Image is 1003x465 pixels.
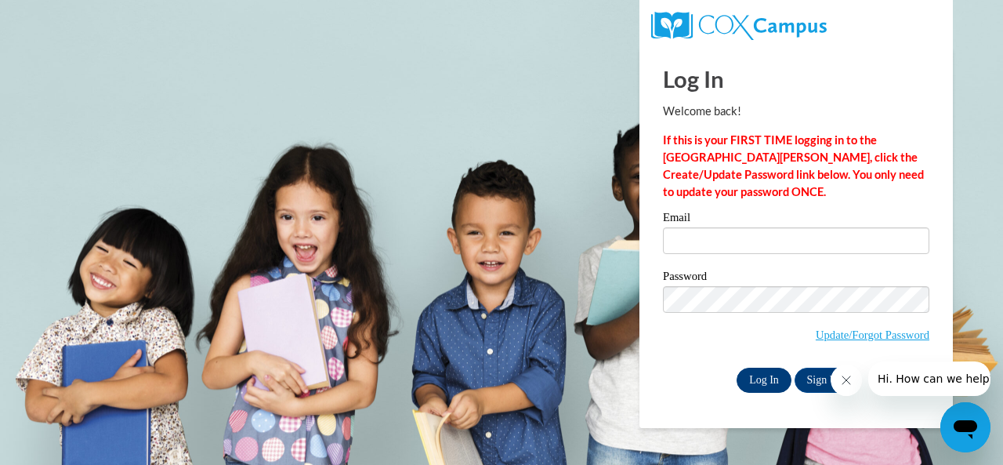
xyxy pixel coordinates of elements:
[663,103,929,120] p: Welcome back!
[663,133,924,198] strong: If this is your FIRST TIME logging in to the [GEOGRAPHIC_DATA][PERSON_NAME], click the Create/Upd...
[868,361,990,396] iframe: Message from company
[651,12,827,40] img: COX Campus
[940,402,990,452] iframe: Button to launch messaging window
[9,11,127,24] span: Hi. How can we help?
[663,63,929,95] h1: Log In
[831,365,862,396] iframe: Close message
[737,368,791,393] input: Log In
[663,212,929,227] label: Email
[795,368,856,393] a: Sign Up
[663,271,929,286] label: Password
[816,329,929,341] a: Update/Forgot Password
